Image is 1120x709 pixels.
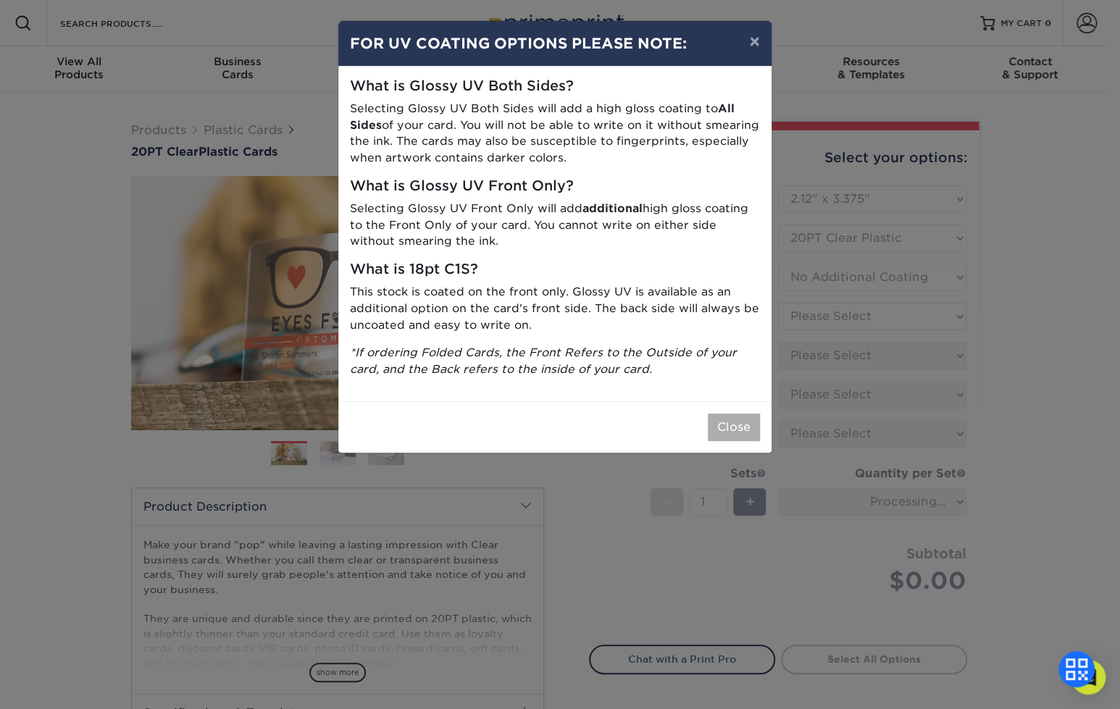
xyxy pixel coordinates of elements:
[350,78,760,95] h5: What is Glossy UV Both Sides?
[708,414,760,441] button: Close
[350,33,760,54] h4: FOR UV COATING OPTIONS PLEASE NOTE:
[350,261,760,278] h5: What is 18pt C1S?
[350,284,760,333] p: This stock is coated on the front only. Glossy UV is available as an additional option on the car...
[350,101,735,132] strong: All Sides
[737,21,771,62] button: ×
[350,101,760,167] p: Selecting Glossy UV Both Sides will add a high gloss coating to of your card. You will not be abl...
[350,201,760,250] p: Selecting Glossy UV Front Only will add high gloss coating to the Front Only of your card. You ca...
[350,345,737,376] i: *If ordering Folded Cards, the Front Refers to the Outside of your card, and the Back refers to t...
[582,201,643,215] strong: additional
[350,178,760,195] h5: What is Glossy UV Front Only?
